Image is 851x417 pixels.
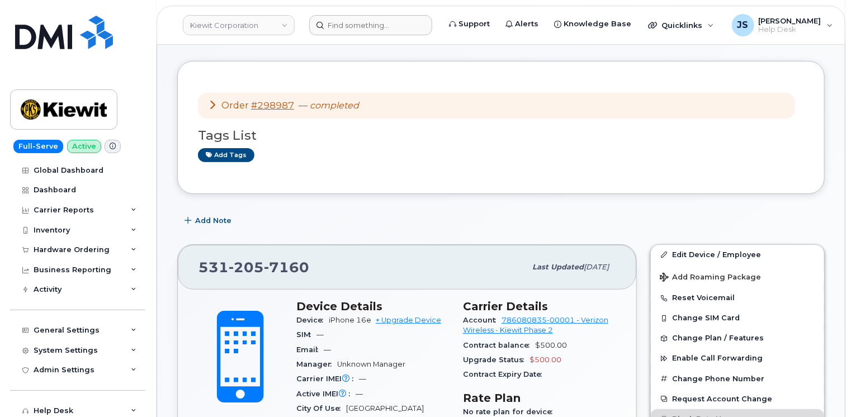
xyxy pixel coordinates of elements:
button: Request Account Change [651,389,824,409]
span: Unknown Manager [337,360,405,368]
span: Add Note [195,215,231,226]
span: — [299,100,359,111]
button: Add Note [177,211,241,231]
h3: Device Details [296,300,450,313]
a: Knowledge Base [546,13,639,35]
span: — [316,330,324,339]
span: Change Plan / Features [672,334,764,343]
span: — [356,390,363,398]
span: JS [737,18,749,32]
span: 205 [229,259,264,276]
span: Device [296,316,329,324]
button: Add Roaming Package [651,265,824,288]
span: Support [458,18,490,30]
span: Knowledge Base [564,18,631,30]
span: — [324,345,331,354]
span: Contract Expiry Date [463,370,547,378]
span: Carrier IMEI [296,375,359,383]
a: 786080835-00001 - Verizon Wireless - Kiewit Phase 2 [463,316,608,334]
h3: Rate Plan [463,391,616,405]
span: Alerts [515,18,538,30]
span: $500.00 [535,341,567,349]
span: Active IMEI [296,390,356,398]
span: Upgrade Status [463,356,529,364]
span: No rate plan for device [463,407,558,416]
button: Change Phone Number [651,369,824,389]
a: Support [441,13,498,35]
h3: Carrier Details [463,300,616,313]
span: Contract balance [463,341,535,349]
span: City Of Use [296,404,346,413]
button: Enable Call Forwarding [651,348,824,368]
span: iPhone 16e [329,316,371,324]
span: — [359,375,366,383]
span: Account [463,316,502,324]
div: Jacob Shepherd [724,14,841,36]
div: Quicklinks [640,14,722,36]
a: Alerts [498,13,546,35]
a: Add tags [198,148,254,162]
span: Quicklinks [661,21,702,30]
button: Change SIM Card [651,308,824,328]
span: Order [221,100,249,111]
button: Change Plan / Features [651,328,824,348]
span: $500.00 [529,356,561,364]
span: 7160 [264,259,309,276]
span: Email [296,345,324,354]
span: [GEOGRAPHIC_DATA] [346,404,424,413]
a: #298987 [251,100,294,111]
span: 531 [198,259,309,276]
span: Add Roaming Package [660,273,761,283]
span: Help Desk [759,25,821,34]
span: [DATE] [584,263,609,271]
a: Edit Device / Employee [651,245,824,265]
input: Find something... [309,15,432,35]
button: Reset Voicemail [651,288,824,308]
span: SIM [296,330,316,339]
span: [PERSON_NAME] [759,16,821,25]
a: Kiewit Corporation [183,15,295,35]
h3: Tags List [198,129,804,143]
em: completed [310,100,359,111]
iframe: Messenger Launcher [802,368,843,409]
span: Last updated [532,263,584,271]
a: + Upgrade Device [376,316,441,324]
span: Manager [296,360,337,368]
span: Enable Call Forwarding [672,354,763,363]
